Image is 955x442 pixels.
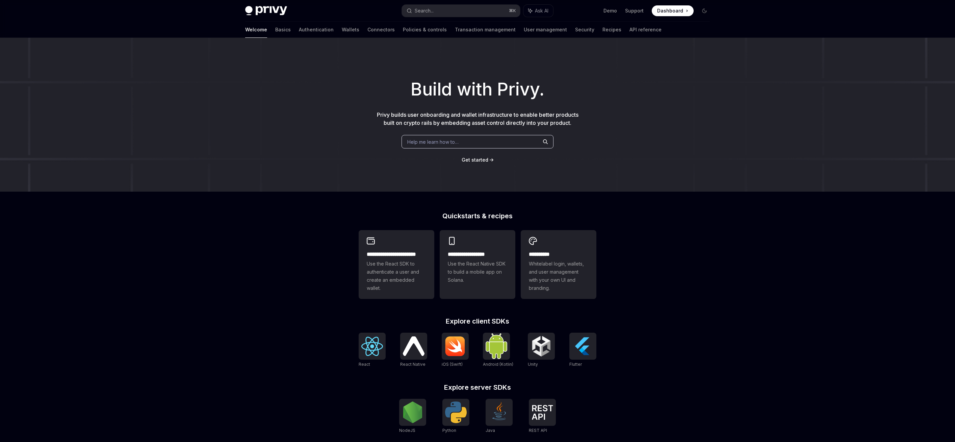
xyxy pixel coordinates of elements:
div: Search... [415,7,434,15]
span: Help me learn how to… [407,138,459,145]
span: ⌘ K [509,8,516,13]
span: iOS (Swift) [442,362,463,367]
img: Unity [531,335,552,357]
span: NodeJS [399,428,415,433]
a: Policies & controls [403,22,447,38]
span: Dashboard [657,7,683,14]
img: iOS (Swift) [444,336,466,356]
a: Basics [275,22,291,38]
a: Security [575,22,594,38]
h1: Build with Privy. [11,76,944,103]
a: **** *****Whitelabel login, wallets, and user management with your own UI and branding. [521,230,596,299]
a: Android (Kotlin)Android (Kotlin) [483,333,513,368]
span: Python [442,428,456,433]
a: JavaJava [486,399,513,434]
span: REST API [529,428,547,433]
img: NodeJS [402,402,423,423]
img: REST API [532,405,553,420]
a: User management [524,22,567,38]
span: Privy builds user onboarding and wallet infrastructure to enable better products built on crypto ... [377,111,578,126]
a: API reference [629,22,662,38]
a: REST APIREST API [529,399,556,434]
span: Whitelabel login, wallets, and user management with your own UI and branding. [529,260,588,292]
img: React Native [403,336,424,356]
img: dark logo [245,6,287,16]
img: Python [445,402,467,423]
span: Use the React SDK to authenticate a user and create an embedded wallet. [367,260,426,292]
a: UnityUnity [528,333,555,368]
img: Flutter [572,335,594,357]
span: Android (Kotlin) [483,362,513,367]
a: ReactReact [359,333,386,368]
span: Flutter [569,362,582,367]
a: PythonPython [442,399,469,434]
a: Authentication [299,22,334,38]
span: Ask AI [535,7,548,14]
span: Unity [528,362,538,367]
a: iOS (Swift)iOS (Swift) [442,333,469,368]
h2: Explore server SDKs [359,384,596,391]
img: Java [488,402,510,423]
a: NodeJSNodeJS [399,399,426,434]
img: React [361,337,383,356]
span: Use the React Native SDK to build a mobile app on Solana. [448,260,507,284]
a: Transaction management [455,22,516,38]
a: Recipes [602,22,621,38]
span: Java [486,428,495,433]
button: Toggle dark mode [699,5,710,16]
span: React [359,362,370,367]
a: Get started [462,157,488,163]
a: Welcome [245,22,267,38]
h2: Explore client SDKs [359,318,596,325]
button: Ask AI [523,5,553,17]
a: React NativeReact Native [400,333,427,368]
h2: Quickstarts & recipes [359,213,596,219]
a: Dashboard [652,5,694,16]
a: FlutterFlutter [569,333,596,368]
button: Search...⌘K [402,5,520,17]
a: Connectors [367,22,395,38]
a: Support [625,7,644,14]
a: **** **** **** ***Use the React Native SDK to build a mobile app on Solana. [440,230,515,299]
a: Wallets [342,22,359,38]
a: Demo [603,7,617,14]
img: Android (Kotlin) [486,333,507,359]
span: React Native [400,362,425,367]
